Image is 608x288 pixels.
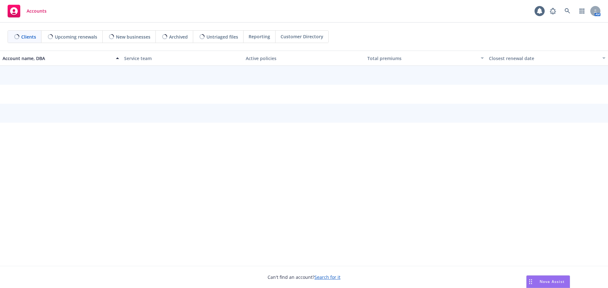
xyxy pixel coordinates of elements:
[169,34,188,40] span: Archived
[365,51,486,66] button: Total premiums
[486,51,608,66] button: Closest renewal date
[249,33,270,40] span: Reporting
[3,55,112,62] div: Account name, DBA
[561,5,574,17] a: Search
[243,51,365,66] button: Active policies
[489,55,598,62] div: Closest renewal date
[314,274,340,280] a: Search for it
[367,55,477,62] div: Total premiums
[547,5,559,17] a: Report a Bug
[116,34,150,40] span: New businesses
[268,274,340,280] span: Can't find an account?
[527,276,535,288] div: Drag to move
[281,33,323,40] span: Customer Directory
[5,2,49,20] a: Accounts
[27,9,47,14] span: Accounts
[124,55,241,62] div: Service team
[122,51,243,66] button: Service team
[206,34,238,40] span: Untriaged files
[55,34,97,40] span: Upcoming renewals
[540,279,565,284] span: Nova Assist
[21,34,36,40] span: Clients
[576,5,588,17] a: Switch app
[246,55,362,62] div: Active policies
[526,275,570,288] button: Nova Assist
